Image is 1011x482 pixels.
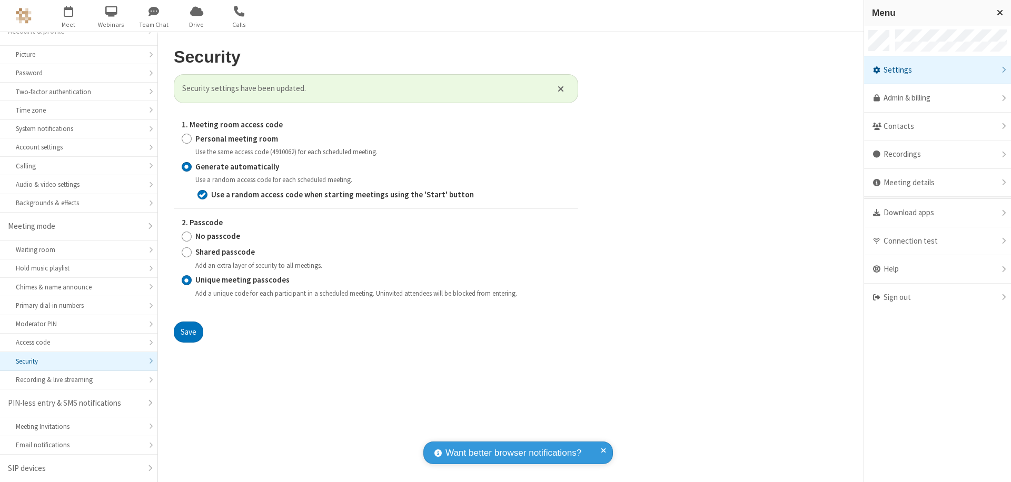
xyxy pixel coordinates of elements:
div: Add an extra layer of security to all meetings. [195,260,570,270]
div: Connection test [864,227,1011,256]
div: Sign out [864,284,1011,312]
label: 2. Passcode [182,217,570,229]
div: Picture [16,49,142,59]
div: Hold music playlist [16,263,142,273]
div: Waiting room [16,245,142,255]
span: Team Chat [134,20,174,29]
div: Use the same access code (4910062) for each scheduled meeting. [195,146,570,156]
div: Security [16,356,142,366]
strong: Use a random access code when starting meetings using the 'Start' button [211,189,474,199]
div: Time zone [16,105,142,115]
img: QA Selenium DO NOT DELETE OR CHANGE [16,8,32,24]
a: Admin & billing [864,84,1011,113]
div: SIP devices [8,463,142,475]
div: Use a random access code for each scheduled meeting. [195,174,570,184]
div: Contacts [864,113,1011,141]
h3: Menu [872,8,987,18]
div: Account settings [16,142,142,152]
span: Webinars [92,20,131,29]
div: Email notifications [16,440,142,450]
strong: Generate automatically [195,161,279,171]
strong: Unique meeting passcodes [195,275,290,285]
div: Recording & live streaming [16,375,142,385]
span: Meet [49,20,88,29]
div: Add a unique code for each participant in a scheduled meeting. Uninvited attendees will be blocke... [195,288,570,298]
div: Audio & video settings [16,179,142,189]
button: Save [174,322,203,343]
div: Two-factor authentication [16,87,142,97]
span: Drive [177,20,216,29]
div: Moderator PIN [16,319,142,329]
iframe: Chat [985,455,1003,475]
strong: Shared passcode [195,247,255,257]
span: Calls [220,20,259,29]
div: Chimes & name announce [16,282,142,292]
div: Settings [864,56,1011,85]
div: Meeting mode [8,220,142,233]
div: Meeting details [864,169,1011,197]
span: Want better browser notifications? [445,446,581,460]
div: PIN-less entry & SMS notifications [8,397,142,409]
div: System notifications [16,124,142,134]
div: Recordings [864,140,1011,169]
div: Calling [16,161,142,171]
h2: Security [174,48,578,66]
div: Primary dial-in numbers [16,300,142,310]
label: 1. Meeting room access code [182,119,570,131]
div: Download apps [864,199,1011,227]
div: Backgrounds & effects [16,198,142,208]
strong: No passcode [195,231,240,241]
div: Meeting Invitations [16,421,142,431]
span: Security settings have been updated. [182,83,544,95]
div: Password [16,68,142,78]
button: Close alert [552,81,570,96]
div: Help [864,255,1011,284]
div: Access code [16,337,142,347]
strong: Personal meeting room [195,133,278,143]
